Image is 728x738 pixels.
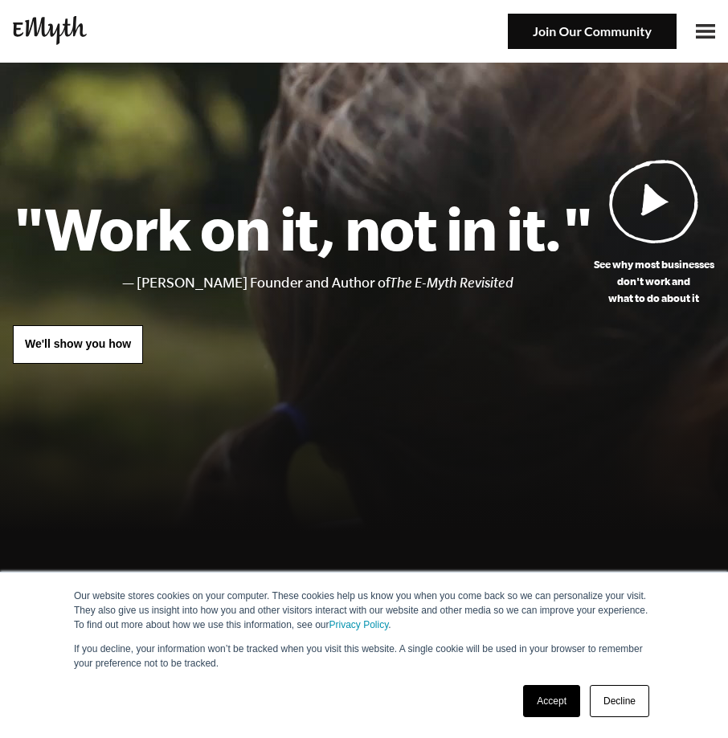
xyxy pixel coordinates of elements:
[592,256,715,307] p: See why most businesses don't work and what to do about it
[696,24,715,39] img: Open Menu
[592,159,715,307] a: See why most businessesdon't work andwhat to do about it
[13,193,592,263] h1: "Work on it, not in it."
[74,642,654,671] p: If you decline, your information won’t be tracked when you visit this website. A single cookie wi...
[390,275,513,291] i: The E-Myth Revisited
[74,589,654,632] p: Our website stores cookies on your computer. These cookies help us know you when you come back so...
[13,325,143,364] a: We'll show you how
[508,14,677,50] img: Join Our Community
[137,271,592,295] li: [PERSON_NAME] Founder and Author of
[25,337,131,350] span: We'll show you how
[609,159,699,243] img: Play Video
[13,16,87,44] img: EMyth
[329,619,389,630] a: Privacy Policy
[523,685,580,717] a: Accept
[590,685,649,717] a: Decline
